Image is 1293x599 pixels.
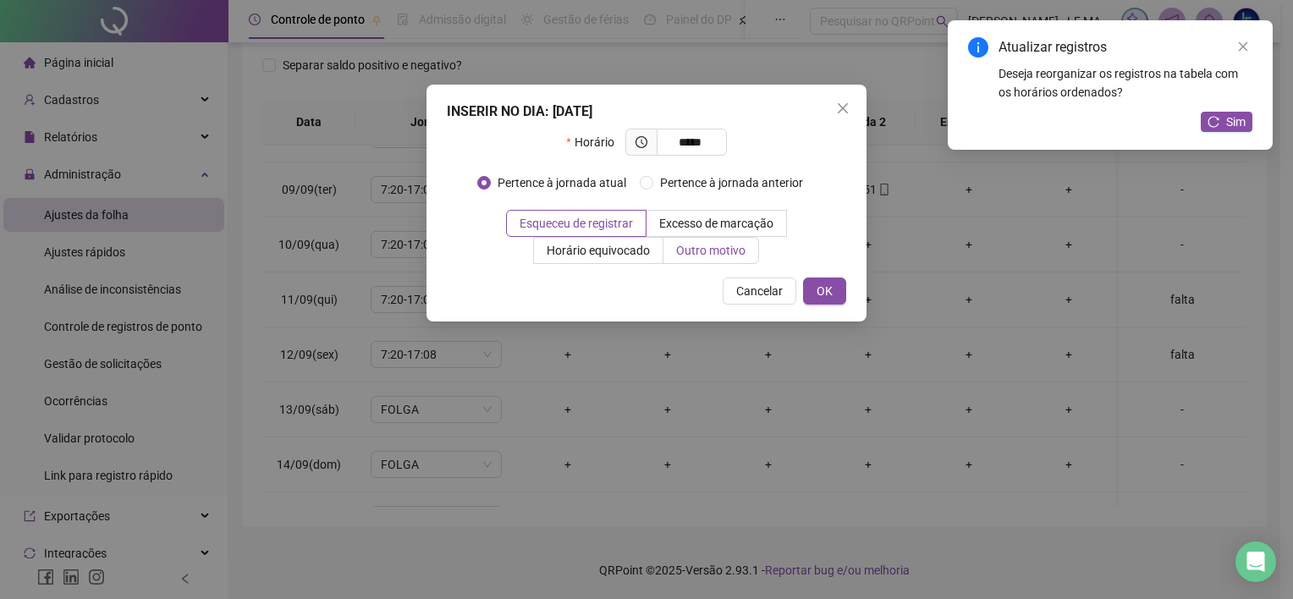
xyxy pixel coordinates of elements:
[566,129,624,156] label: Horário
[1235,541,1276,582] div: Open Intercom Messenger
[1201,112,1252,132] button: Sim
[829,95,856,122] button: Close
[968,37,988,58] span: info-circle
[653,173,810,192] span: Pertence à jornada anterior
[723,278,796,305] button: Cancelar
[659,217,773,230] span: Excesso de marcação
[1226,113,1246,131] span: Sim
[836,102,850,115] span: close
[547,244,650,257] span: Horário equivocado
[1208,116,1219,128] span: reload
[1234,37,1252,56] a: Close
[447,102,846,122] div: INSERIR NO DIA : [DATE]
[736,282,783,300] span: Cancelar
[676,244,746,257] span: Outro motivo
[635,136,647,148] span: clock-circle
[999,37,1252,58] div: Atualizar registros
[1237,41,1249,52] span: close
[491,173,633,192] span: Pertence à jornada atual
[520,217,633,230] span: Esqueceu de registrar
[999,64,1252,102] div: Deseja reorganizar os registros na tabela com os horários ordenados?
[817,282,833,300] span: OK
[803,278,846,305] button: OK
